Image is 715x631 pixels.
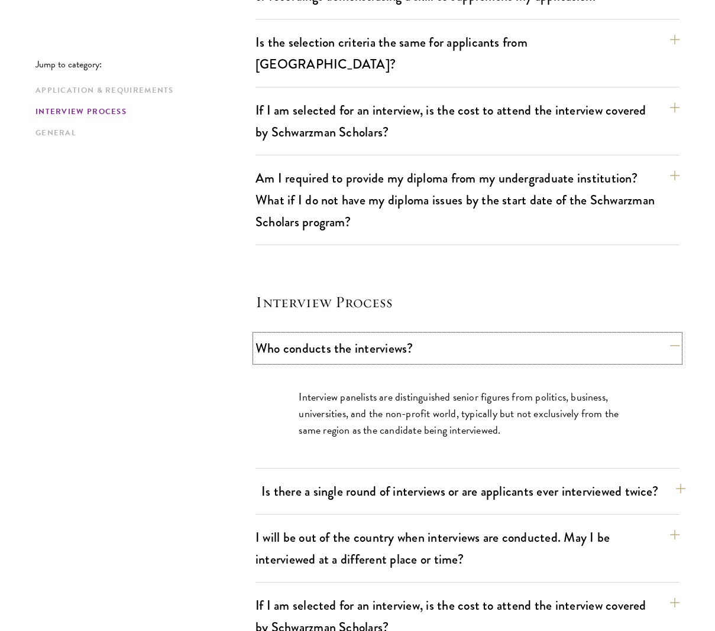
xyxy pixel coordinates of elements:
button: Who conducts the interviews? [255,335,680,362]
button: If I am selected for an interview, is the cost to attend the interview covered by Schwarzman Scho... [255,97,680,145]
h4: Interview Process [255,292,680,311]
a: Application & Requirements [35,84,248,97]
a: Interview Process [35,106,248,118]
button: I will be out of the country when interviews are conducted. May I be interviewed at a different p... [255,524,680,573]
p: Interview panelists are distinguished senior figures from politics, business, universities, and t... [299,389,636,438]
button: Is the selection criteria the same for applicants from [GEOGRAPHIC_DATA]? [255,29,680,77]
button: Is there a single round of interviews or are applicants ever interviewed twice? [261,478,685,505]
button: Am I required to provide my diploma from my undergraduate institution? What if I do not have my d... [255,165,680,235]
a: General [35,127,248,139]
p: Jump to category: [35,59,255,70]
